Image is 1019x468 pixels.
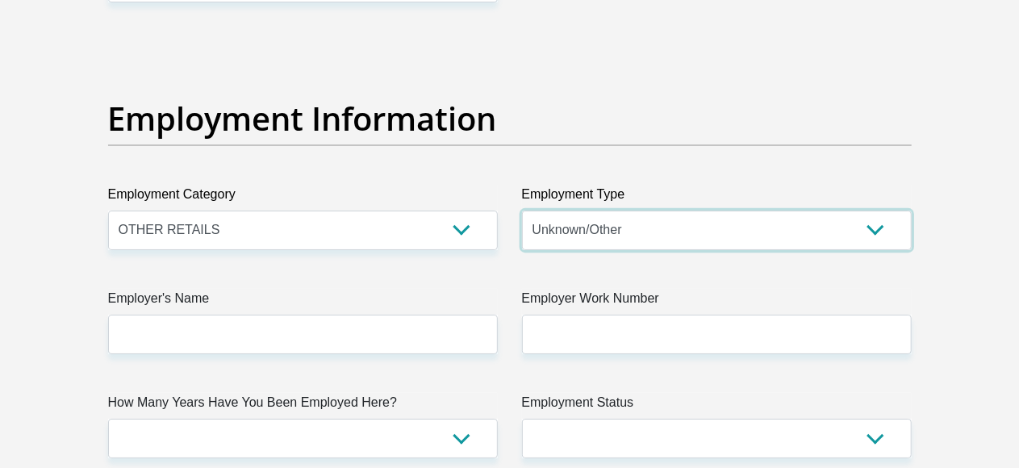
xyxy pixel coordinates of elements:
[108,99,912,138] h2: Employment Information
[108,315,498,354] input: Employer's Name
[522,289,912,315] label: Employer Work Number
[522,393,912,419] label: Employment Status
[108,393,498,419] label: How Many Years Have You Been Employed Here?
[108,185,498,211] label: Employment Category
[108,289,498,315] label: Employer's Name
[522,185,912,211] label: Employment Type
[522,315,912,354] input: Employer Work Number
